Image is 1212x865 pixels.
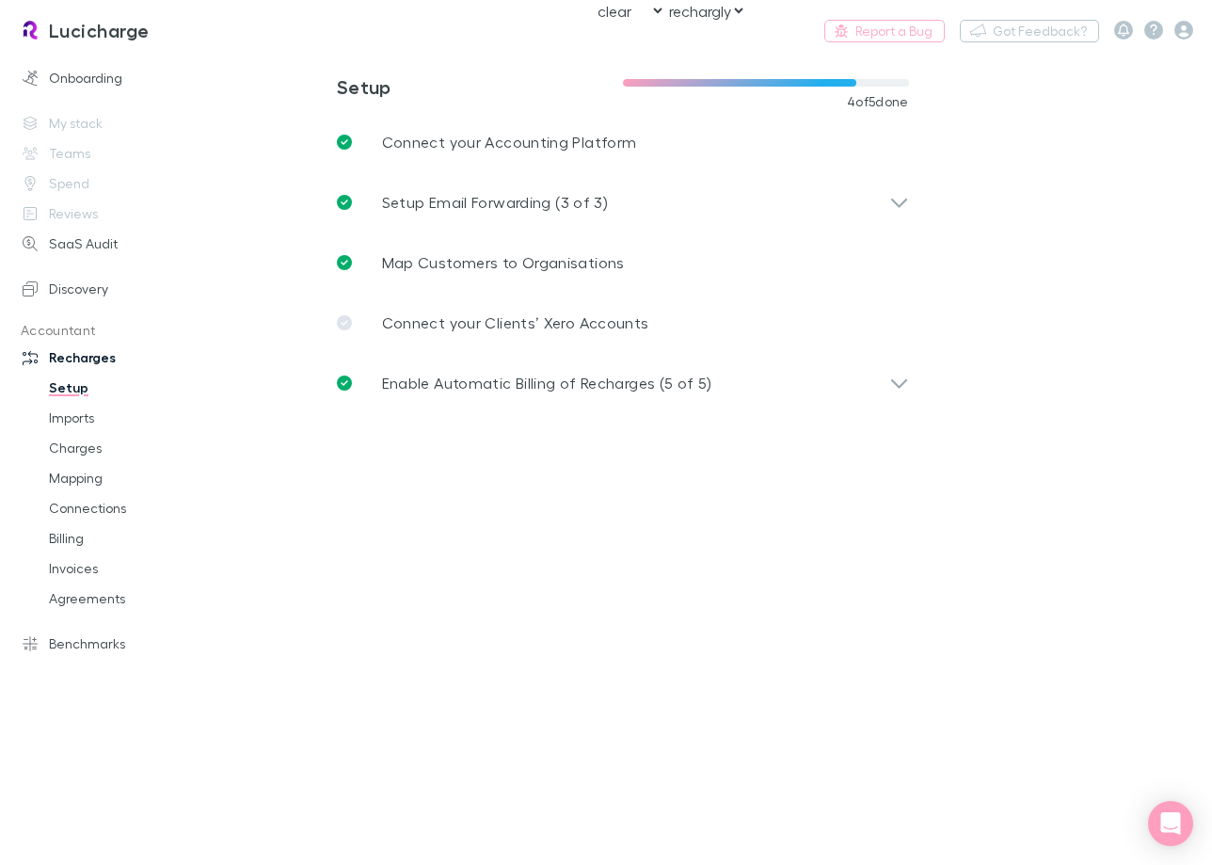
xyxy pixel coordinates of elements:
a: Connect your Accounting Platform [322,112,924,172]
a: Connections [30,493,239,523]
a: Report a Bug [824,20,945,42]
a: Onboarding [4,63,239,93]
a: Charges [30,433,239,463]
p: Enable Automatic Billing of Recharges (5 of 5) [382,372,712,394]
a: Discovery [4,274,239,304]
p: Connect your Accounting Platform [382,131,637,153]
a: Billing [30,523,239,553]
span: 4 of 5 done [847,94,909,109]
img: Lucicharge's Logo [19,19,41,41]
p: Connect your Clients’ Xero Accounts [382,312,649,334]
button: Got Feedback? [960,20,1099,42]
div: Setup Email Forwarding (3 of 3) [322,172,924,232]
p: Accountant [4,319,239,343]
a: Lucicharge [8,8,161,53]
a: Agreements [30,584,239,614]
a: Benchmarks [4,629,239,659]
a: Recharges [4,343,239,373]
div: Open Intercom Messenger [1148,801,1193,846]
a: SaaS Audit [4,229,239,259]
a: Connect your Clients’ Xero Accounts [322,293,924,353]
div: Enable Automatic Billing of Recharges (5 of 5) [322,353,924,413]
p: Map Customers to Organisations [382,251,625,274]
a: Mapping [30,463,239,493]
h3: Setup [337,75,623,98]
a: Invoices [30,553,239,584]
a: Setup [30,373,239,403]
h3: Lucicharge [49,19,150,41]
p: Setup Email Forwarding (3 of 3) [382,191,608,214]
a: Map Customers to Organisations [322,232,924,293]
a: Imports [30,403,239,433]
